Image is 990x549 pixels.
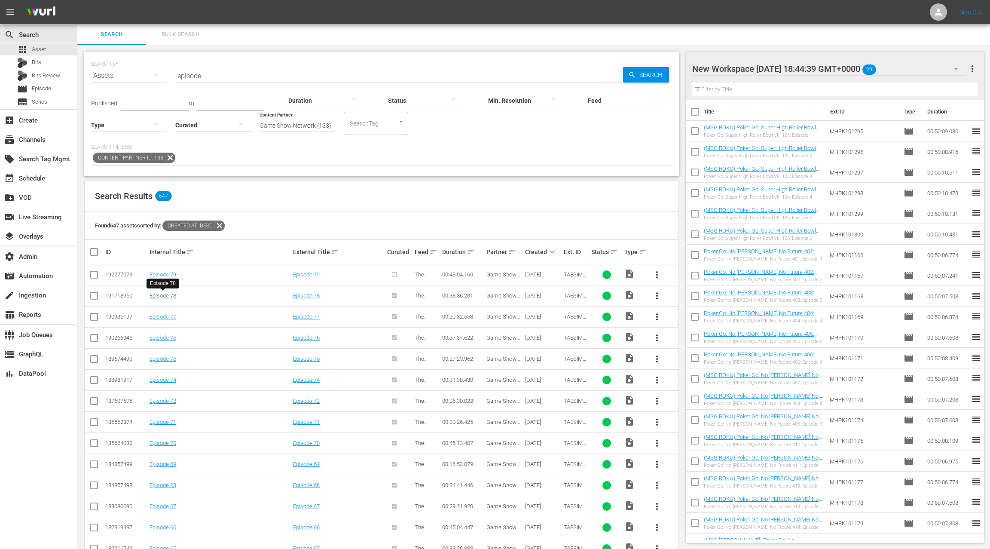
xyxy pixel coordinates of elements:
span: reorder [971,435,981,445]
span: Video [624,353,635,363]
a: Episode 79 [293,271,320,278]
span: Game Show Network [486,398,520,411]
div: Poker Go: No [PERSON_NAME] No Future 401: Episode 1 [704,256,823,262]
div: Feed [415,247,440,257]
button: more_vert [647,433,667,454]
span: Job Queues [4,330,15,340]
div: 00:38:36.281 [442,292,484,299]
td: MHPK101173 [826,389,901,410]
span: Episode [904,374,914,384]
span: more_vert [652,417,662,427]
span: Episode [904,270,914,281]
th: Duration [922,100,974,124]
div: Poker Go: No [PERSON_NAME] No Future 406: Episode 6 [704,359,823,365]
div: [DATE] [525,377,561,383]
div: 00:27:29.962 [442,356,484,362]
span: sort [508,248,516,256]
span: The Anime Effect [415,461,431,480]
span: Episode [904,332,914,343]
button: Open [397,118,405,126]
td: 00:50:07.208 [924,389,971,410]
span: more_vert [652,522,662,533]
a: Poker Go: No [PERSON_NAME] No Future 401: Episode 1 [704,248,818,261]
span: Video [624,374,635,384]
span: The Anime Effect [415,292,431,312]
span: Episode [904,126,914,136]
span: The Anime Effect [415,377,431,396]
a: (MSG ROKU) Poker Go: No [PERSON_NAME] No Future 413: Episode 13 [704,496,822,509]
a: Poker Go: No [PERSON_NAME] No Future 404: Episode 4 [704,310,818,323]
span: Search [4,30,15,40]
span: Game Show Network [486,334,520,347]
div: Duration [442,247,484,257]
a: Poker Go: No [PERSON_NAME] No Future 405: Episode 5 [704,331,818,344]
td: 00:50:10.473 [924,183,971,203]
a: Episode 66 [293,524,320,531]
div: 00:45:13.407 [442,440,484,446]
td: MHPK101300 [826,224,901,245]
span: Found 647 assets sorted by: [95,222,225,229]
div: Poker Go: Super High Roller Bowl VIII 103: Episode 3 [704,174,823,179]
div: Poker Go: No [PERSON_NAME] No Future 410: Episode 10 [704,442,823,448]
button: Search [623,67,669,83]
span: TAESIM0071 [564,419,589,432]
td: 00:50:10.431 [924,224,971,245]
span: Series [17,97,27,107]
td: MHPK101170 [826,327,901,348]
span: Live Streaming [4,212,15,222]
a: Episode 78 [293,292,320,299]
th: Ext. ID [825,100,898,124]
span: Published: [91,100,119,107]
span: sort [186,248,194,256]
td: MHPK101167 [826,265,901,286]
a: (MSG ROKU) Poker Go: Super High Roller Bowl VIII 102: Episode 2 [704,145,819,158]
div: 192277073 [105,271,147,278]
span: more_vert [652,270,662,280]
span: Video [624,311,635,321]
div: 189674490 [105,356,147,362]
a: (MSG ROKU) Poker Go: No [PERSON_NAME] No Future 414: Episode 14 [704,516,822,529]
button: more_vert [647,307,667,327]
span: Bulk Search [151,30,210,40]
td: 00:50:08.109 [924,430,971,451]
button: more_vert [647,475,667,496]
span: Search Tag Mgmt [4,154,15,164]
span: more_vert [652,501,662,512]
span: Reports [4,310,15,320]
button: more_vert [647,370,667,390]
td: MHPK101168 [826,286,901,307]
a: Episode 67 [150,503,176,509]
div: Bits Review [17,71,27,81]
span: Game Show Network [486,271,520,284]
span: Search [636,67,669,83]
td: 00:50:09.086 [924,121,971,141]
span: reorder [971,311,981,322]
span: more_vert [652,480,662,491]
span: Episode [904,353,914,363]
div: [DATE] [525,440,561,446]
span: Video [624,290,635,300]
div: 00:20:32.553 [442,313,484,320]
div: Poker Go: No [PERSON_NAME] No Future 404: Episode 4 [704,318,823,324]
span: Episode [904,415,914,425]
div: Internal Title [150,247,290,257]
div: Poker Go: No [PERSON_NAME] No Future 407: Episode 7 [704,380,823,386]
span: menu [5,7,15,17]
th: Title [704,100,825,124]
div: Poker Go: No [PERSON_NAME] No Future 405: Episode 5 [704,339,823,344]
div: Status [591,247,622,257]
a: Episode 66 [150,524,176,531]
td: MHPK101298 [826,183,901,203]
span: TAESIM0070 [564,440,589,453]
div: [DATE] [525,271,561,278]
div: 191718950 [105,292,147,299]
div: 186562874 [105,419,147,425]
div: 190936197 [105,313,147,320]
td: 00:50:10.511 [924,162,971,183]
a: (MSG ROKU) Poker Go: No [PERSON_NAME] No Future 409: Episode 9 [704,413,822,426]
div: ID [105,248,147,255]
span: reorder [971,373,981,383]
a: Episode 67 [293,503,320,509]
span: Episode [904,250,914,260]
a: Episode 69 [293,461,320,467]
